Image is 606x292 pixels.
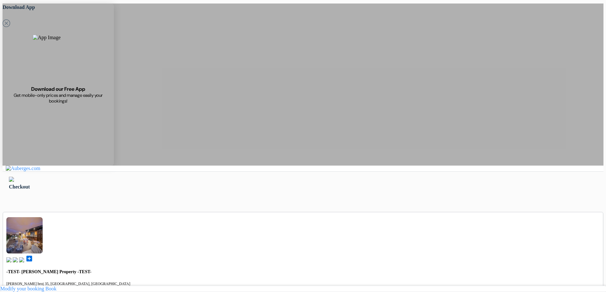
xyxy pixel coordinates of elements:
img: truck.svg [19,257,24,262]
small: [PERSON_NAME] broj 35, [GEOGRAPHIC_DATA], [GEOGRAPHIC_DATA] [6,281,130,286]
span: Get mobile-only prices and manage easily your bookings! [10,92,107,104]
a: Modify your booking [0,286,44,291]
img: left_arrow.svg [9,177,14,182]
a: add_box [25,258,33,263]
span: Checkout [9,184,30,189]
img: App Image [33,35,84,86]
img: music.svg [13,257,18,262]
img: book.svg [6,257,11,262]
a: Book [45,286,57,291]
h4: -TEST- [PERSON_NAME] Property -TEST- [6,269,600,274]
h5: Download App [3,4,114,11]
span: add_box [25,255,33,262]
span: Download our Free App [31,86,85,92]
img: Auberges.com [6,166,40,171]
svg: Close [3,19,10,27]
